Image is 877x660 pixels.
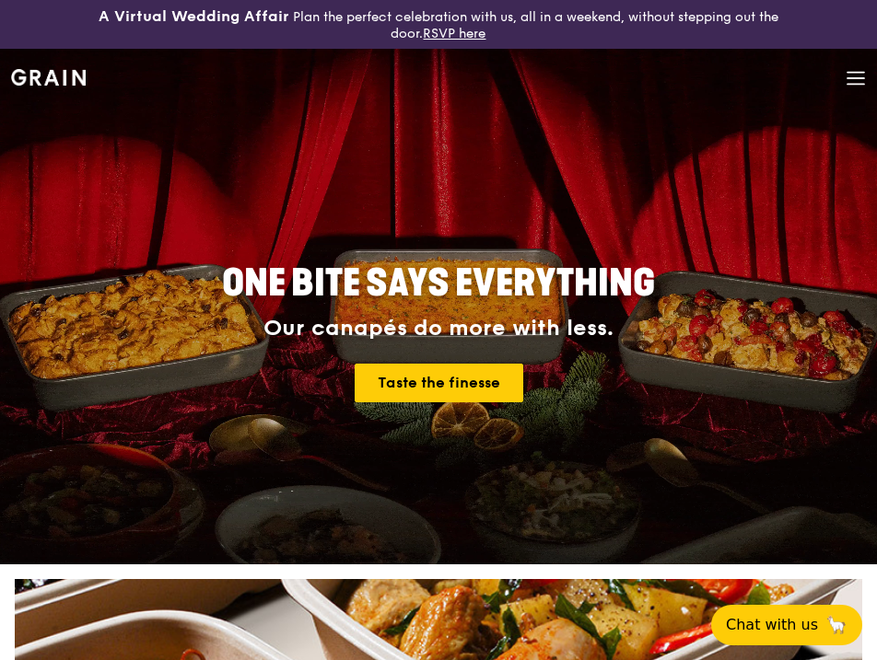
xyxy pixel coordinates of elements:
span: ONE BITE SAYS EVERYTHING [222,261,655,306]
h3: A Virtual Wedding Affair [99,7,289,26]
div: Plan the perfect celebration with us, all in a weekend, without stepping out the door. [73,7,803,41]
span: Chat with us [726,614,818,636]
img: Grain [11,69,86,86]
a: GrainGrain [11,48,86,103]
div: Our canapés do more with less. [107,316,770,342]
span: 🦙 [825,614,848,636]
a: RSVP here [423,26,485,41]
a: Taste the finesse [355,364,523,402]
button: Chat with us🦙 [711,605,862,645]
